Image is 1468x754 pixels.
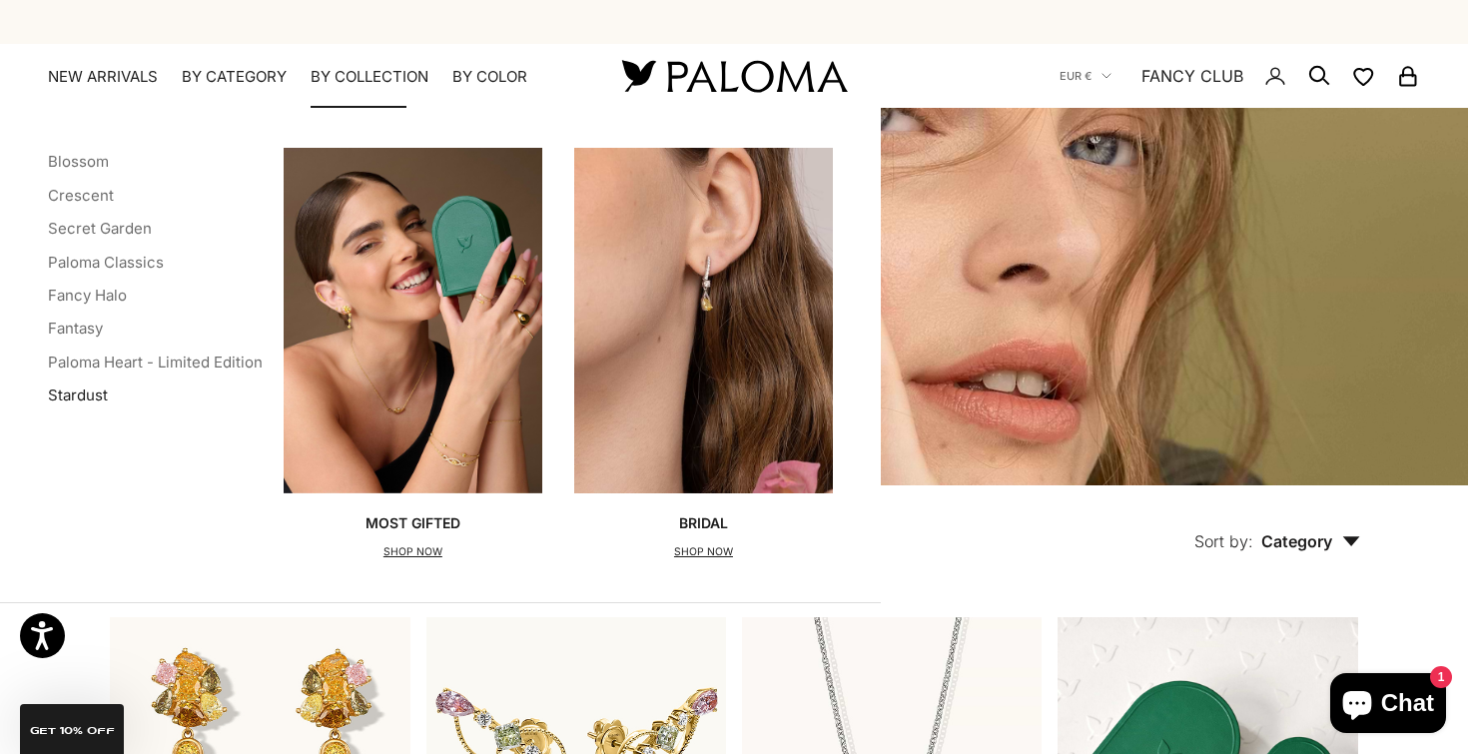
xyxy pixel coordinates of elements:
a: Secret Garden [48,219,152,238]
span: GET 10% Off [30,726,115,736]
a: NEW ARRIVALS [48,67,158,87]
summary: By Collection [311,67,428,87]
a: Most GiftedSHOP NOW [284,148,542,561]
a: Crescent [48,186,114,205]
nav: Secondary navigation [1060,44,1420,108]
summary: By Color [452,67,527,87]
nav: Primary navigation [48,67,574,87]
p: SHOP NOW [674,542,733,562]
span: EUR € [1060,67,1092,85]
span: Category [1261,531,1360,551]
p: Most Gifted [366,513,460,533]
a: Paloma Classics [48,253,164,272]
a: Fancy Halo [48,286,127,305]
p: Bridal [674,513,733,533]
button: Sort by: Category [1148,485,1406,569]
a: Blossom [48,152,109,171]
a: Fantasy [48,319,103,338]
span: Sort by: [1194,531,1253,551]
div: GET 10% Off [20,704,124,754]
p: SHOP NOW [366,542,460,562]
a: FANCY CLUB [1141,63,1243,89]
summary: By Category [182,67,287,87]
a: BridalSHOP NOW [574,148,833,561]
a: Stardust [48,385,108,404]
a: Paloma Heart - Limited Edition [48,353,263,372]
inbox-online-store-chat: Shopify online store chat [1324,673,1452,738]
button: EUR € [1060,67,1111,85]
